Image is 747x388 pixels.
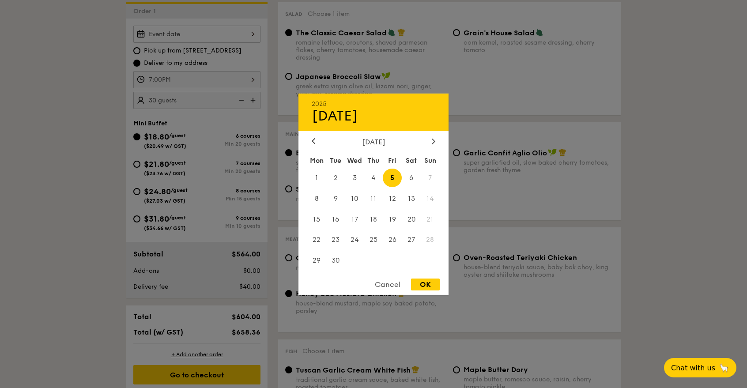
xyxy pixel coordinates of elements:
[402,152,421,168] div: Sat
[326,189,345,208] span: 9
[402,230,421,249] span: 27
[364,210,383,229] span: 18
[421,189,440,208] span: 14
[312,107,435,124] div: [DATE]
[345,210,364,229] span: 17
[719,363,729,373] span: 🦙
[326,230,345,249] span: 23
[326,168,345,187] span: 2
[671,364,715,372] span: Chat with us
[364,168,383,187] span: 4
[326,210,345,229] span: 16
[307,251,326,270] span: 29
[345,152,364,168] div: Wed
[421,168,440,187] span: 7
[345,168,364,187] span: 3
[307,230,326,249] span: 22
[402,210,421,229] span: 20
[364,230,383,249] span: 25
[366,279,409,290] div: Cancel
[307,168,326,187] span: 1
[402,168,421,187] span: 6
[364,152,383,168] div: Thu
[421,210,440,229] span: 21
[383,168,402,187] span: 5
[312,137,435,146] div: [DATE]
[307,210,326,229] span: 15
[664,358,736,377] button: Chat with us🦙
[383,210,402,229] span: 19
[307,152,326,168] div: Mon
[307,189,326,208] span: 8
[345,230,364,249] span: 24
[402,189,421,208] span: 13
[421,230,440,249] span: 28
[383,189,402,208] span: 12
[383,152,402,168] div: Fri
[326,251,345,270] span: 30
[345,189,364,208] span: 10
[411,279,440,290] div: OK
[312,100,435,107] div: 2025
[421,152,440,168] div: Sun
[326,152,345,168] div: Tue
[383,230,402,249] span: 26
[364,189,383,208] span: 11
